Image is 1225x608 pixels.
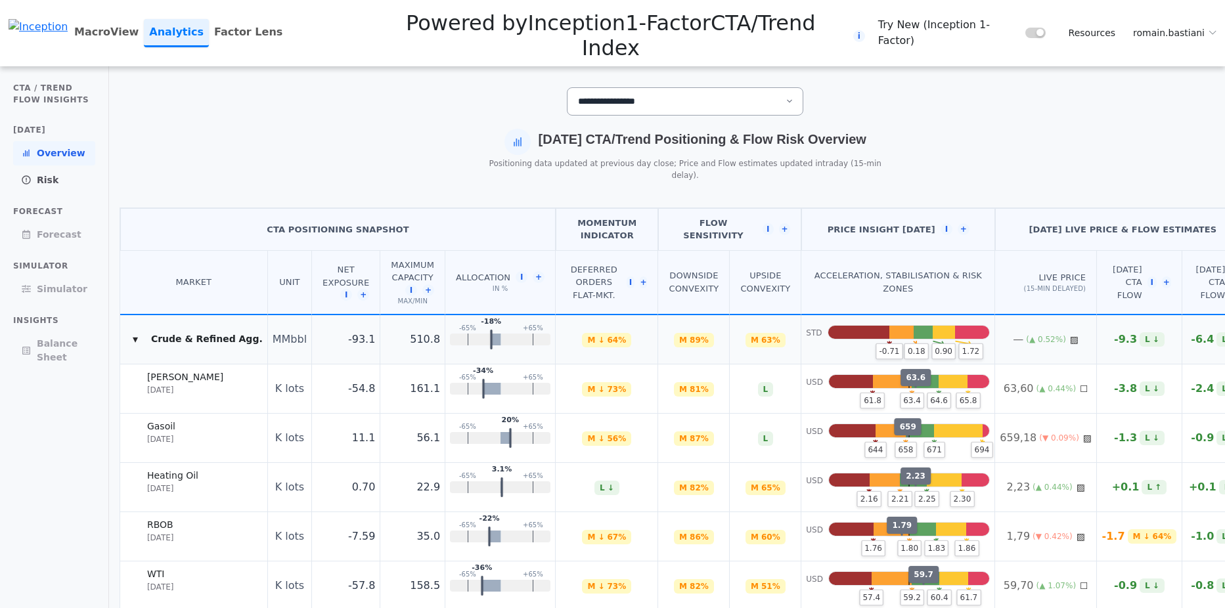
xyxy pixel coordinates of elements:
[473,366,493,377] p: -34%
[472,563,492,574] p: -36%
[131,276,257,289] div: MARKET
[864,442,886,458] p: 644
[1145,334,1150,345] span: L
[209,19,288,45] a: Factor Lens
[763,433,768,445] span: L
[1153,580,1159,592] span: ↓
[895,442,917,458] p: 658
[147,420,175,433] p: Gasoil
[268,315,312,364] td: MMbbl
[924,442,945,458] p: 671
[806,475,823,487] p: USD
[598,580,604,592] span: ↓
[278,276,301,289] div: Unit
[812,269,984,295] div: Acceleration, Stabilisation & Risk Zones
[1039,432,1079,444] p: (▼ 0.09%)
[763,383,768,395] span: L
[1070,335,1079,344] span: CLOSED: Session finished for the day.
[13,168,95,192] button: Risk
[1162,276,1171,288] span: +
[385,381,440,397] p: 161.1
[357,289,369,301] span: +
[627,276,635,288] span: i
[924,540,948,556] p: 1.83
[523,372,543,382] p: + 65 %
[1080,581,1088,590] span: NO FEED: Live data feed not provided for this market.
[897,540,922,556] p: 1.80
[459,372,476,382] p: - 65 %
[13,315,95,326] p: Insights
[69,19,144,45] a: MacroView
[1026,334,1066,345] p: (▲ 0.52%)
[860,393,885,408] p: 61.8
[523,569,543,579] p: + 65 %
[523,520,543,530] p: + 65 %
[1006,529,1030,544] p: 1,79
[1153,432,1159,444] span: ↓
[927,590,952,605] p: 60.4
[587,383,595,395] span: M
[956,393,981,408] p: 65.8
[927,393,951,408] p: 64.6
[806,425,823,437] p: USD
[147,581,174,593] p: [DATE]
[941,223,952,235] span: i
[391,259,434,284] span: Maximum Capacity
[887,517,917,534] div: 1.79
[1102,381,1177,397] div: -3.8
[1033,531,1073,542] p: (▼ 0.42%)
[385,529,440,544] p: 35.0
[751,531,759,543] span: M
[1038,272,1086,282] span: Live Price
[459,520,476,530] p: - 65 %
[456,271,510,284] span: Allocation
[37,228,81,242] p: Forecast
[690,433,709,445] span: 87%
[958,223,969,235] span: +
[493,284,508,293] p: in %
[1036,383,1077,395] p: (▲ 0.44%)
[971,442,993,458] p: 694
[878,17,1019,49] span: Try New (Inception 1-Factor)
[904,343,929,359] p: 0.18
[422,284,434,296] span: +
[1133,531,1141,542] span: M
[523,422,543,431] p: + 65 %
[600,482,605,494] span: L
[669,269,719,295] div: Downside Convexity
[317,381,375,397] p: -54.8
[566,263,621,289] span: Deferred Orders
[690,334,709,346] span: 89%
[806,376,823,388] p: USD
[37,173,58,187] p: Risk
[1153,334,1159,345] span: ↓
[459,323,476,333] p: - 65 %
[806,524,823,536] p: USD
[679,482,687,494] span: M
[13,82,95,106] p: CTA / Trend Flow Insights
[317,578,375,594] p: -57.8
[607,580,626,592] span: 73%
[317,332,375,347] p: -93.1
[13,332,95,370] button: Balance Sheet
[459,422,476,431] p: - 65 %
[475,158,895,181] p: Positioning data updated at previous day close; Price and Flow estimates updated intraday (15-min...
[523,471,543,481] p: + 65 %
[751,334,759,346] span: M
[828,223,935,236] p: Price Insight [DATE]
[340,289,352,301] span: i
[598,334,604,346] span: ↓
[13,141,95,165] button: Overview
[385,578,440,594] p: 158.5
[1145,580,1150,592] span: L
[690,580,709,592] span: 82%
[268,512,312,561] td: K lots
[523,323,543,333] p: + 65 %
[959,343,983,359] p: 1.72
[901,369,931,386] div: 63.6
[955,540,979,556] p: 1.86
[1013,332,1023,347] p: —
[1069,26,1116,40] a: Resources
[640,276,648,288] span: +
[37,282,87,296] p: Simulator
